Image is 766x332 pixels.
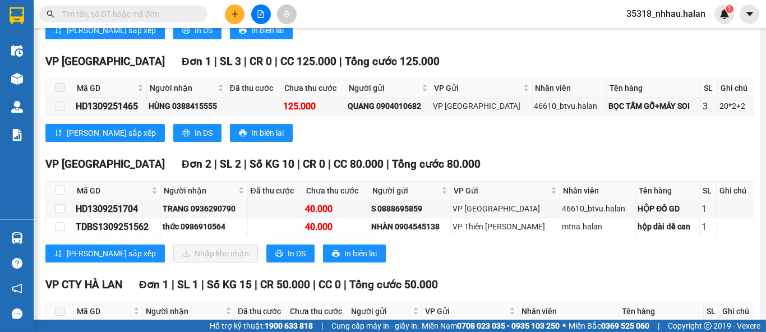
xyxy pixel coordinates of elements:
span: In DS [195,127,213,139]
td: VP Hà Đông [451,200,560,218]
th: Nhân viên [519,302,620,321]
span: Người nhận [164,185,236,197]
button: printerIn biên lai [230,21,293,39]
span: Người gửi [372,185,440,197]
span: | [201,278,204,291]
span: 1 [727,5,731,13]
img: logo-vxr [10,7,24,24]
th: Chưa thu cước [303,182,369,200]
span: VP CTY HÀ LAN [45,278,122,291]
span: | [328,158,331,170]
span: | [313,278,316,291]
span: CC 0 [319,278,341,291]
span: CC 80.000 [334,158,384,170]
span: VP Gửi [454,185,548,197]
th: Nhân viên [533,79,607,98]
span: [PERSON_NAME] sắp xếp [67,127,156,139]
th: SL [701,79,718,98]
span: VP [GEOGRAPHIC_DATA] [45,55,165,68]
div: BỌC TẤM GỖ+MÁY SOI [608,100,699,112]
div: 3 [703,99,716,113]
span: In biên lai [251,127,284,139]
span: Miền Nam [422,320,560,332]
button: printerIn DS [173,124,222,142]
th: Chưa thu cước [287,302,348,321]
div: VP Thiên [PERSON_NAME] [453,220,557,233]
input: Tìm tên, số ĐT hoặc mã đơn [62,8,194,20]
div: TRANG 0936290790 [163,202,246,215]
span: In biên lai [251,24,284,36]
span: question-circle [12,258,22,269]
span: In biên lai [344,247,377,260]
span: Miền Bắc [569,320,649,332]
td: HD1309251465 [74,98,147,116]
span: In DS [288,247,306,260]
button: printerIn biên lai [323,245,386,262]
td: VP Hà Đông [431,98,532,116]
span: Mã GD [77,82,135,94]
button: caret-down [740,4,759,24]
button: aim [277,4,297,24]
span: Tổng cước 50.000 [349,278,438,291]
span: copyright [704,322,712,330]
span: | [321,320,323,332]
span: plus [231,10,239,18]
img: icon-new-feature [719,9,730,19]
th: SL [704,302,719,321]
span: | [244,158,247,170]
span: VP [GEOGRAPHIC_DATA] [45,158,165,170]
span: search [47,10,54,18]
span: sort-ascending [54,26,62,35]
span: | [658,320,659,332]
span: printer [239,26,247,35]
th: Tên hàng [619,302,703,321]
span: CC 125.000 [280,55,336,68]
span: [PERSON_NAME] sắp xếp [67,24,156,36]
span: printer [182,129,190,138]
th: Nhân viên [560,182,636,200]
button: sort-ascending[PERSON_NAME] sắp xếp [45,124,165,142]
span: | [297,158,300,170]
span: CR 0 [250,55,272,68]
td: HD1309251704 [74,200,161,218]
span: Hỗ trợ kỹ thuật: [210,320,313,332]
td: VP Thiên Đường Bảo Sơn [451,218,560,236]
button: sort-ascending[PERSON_NAME] sắp xếp [45,245,165,262]
div: HỘP ĐỒ GD [638,202,698,215]
div: HÙNG 0388415555 [149,100,224,112]
span: | [339,55,342,68]
div: 1 [702,220,715,234]
span: | [244,55,247,68]
span: Tổng cước 80.000 [392,158,481,170]
span: | [255,278,257,291]
span: Đơn 1 [182,55,211,68]
span: Người gửi [351,305,410,317]
button: file-add [251,4,271,24]
button: downloadNhập kho nhận [173,245,258,262]
div: VP [GEOGRAPHIC_DATA] [453,202,557,215]
div: thức 0986910564 [163,220,246,233]
span: | [344,278,347,291]
th: Ghi chú [717,182,754,200]
td: TDBS1309251562 [74,218,161,236]
span: SL 3 [220,55,241,68]
span: SL 1 [177,278,199,291]
span: printer [275,250,283,259]
div: 40.000 [305,220,367,234]
button: plus [225,4,244,24]
div: 125.000 [283,99,344,113]
span: SL 2 [220,158,241,170]
th: Chưa thu cước [282,79,346,98]
th: Đã thu cước [235,302,287,321]
div: NHÀN 0904545138 [371,220,449,233]
th: Tên hàng [607,79,701,98]
div: S 0888695859 [371,202,449,215]
span: Cung cấp máy in - giấy in: [331,320,419,332]
span: Đơn 1 [139,278,169,291]
div: 46610_btvu.halan [562,202,634,215]
sup: 1 [726,5,733,13]
span: | [172,278,174,291]
img: warehouse-icon [11,232,23,244]
span: | [214,55,217,68]
button: printerIn biên lai [230,124,293,142]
